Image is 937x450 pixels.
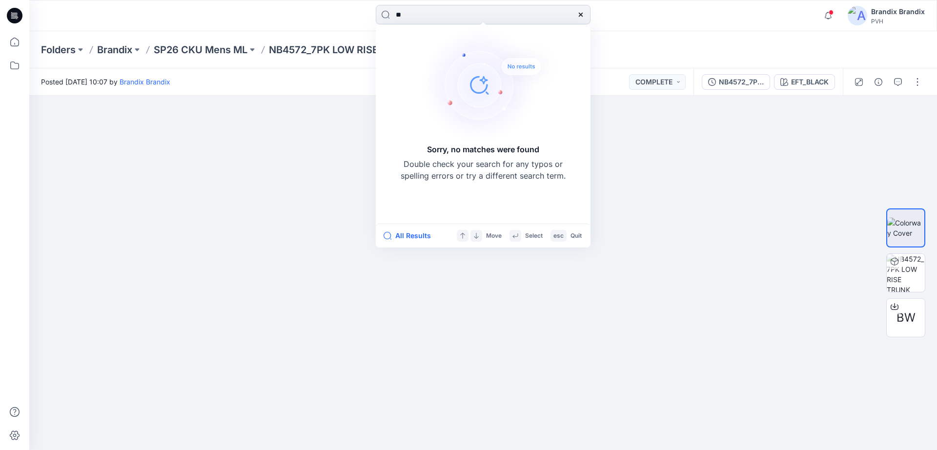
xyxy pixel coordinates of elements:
img: avatar [848,6,867,25]
a: Brandix Brandix [120,78,170,86]
p: esc [553,231,564,241]
button: Details [871,74,886,90]
p: Double check your search for any typos or spelling errors or try a different search term. [400,158,566,182]
a: SP26 CKU Mens ML [154,43,247,57]
div: NB4572_7PK LOW RISE TRUNK [719,77,764,87]
button: NB4572_7PK LOW RISE TRUNK [702,74,770,90]
div: EFT_BLACK [791,77,829,87]
h5: Sorry, no matches were found [427,143,539,155]
button: All Results [384,230,437,242]
span: Posted [DATE] 10:07 by [41,77,170,87]
a: Brandix [97,43,132,57]
p: Quit [570,231,582,241]
div: PVH [871,18,925,25]
span: BW [896,309,916,327]
button: EFT_BLACK [774,74,835,90]
p: Move [486,231,502,241]
div: Brandix Brandix [871,6,925,18]
a: Folders [41,43,76,57]
img: NB4572_7PK LOW RISE TRUNK EFT_BLACK [887,254,925,292]
p: Select [525,231,543,241]
img: Colorway Cover [887,218,924,238]
p: NB4572_7PK LOW RISE TRUNK [269,43,415,57]
img: Sorry, no matches were found [423,26,559,143]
